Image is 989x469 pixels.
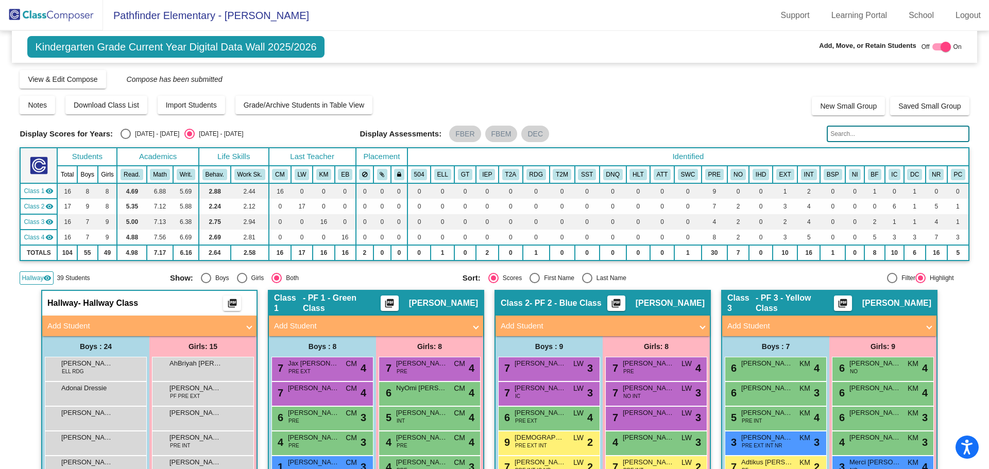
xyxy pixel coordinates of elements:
[797,214,820,230] td: 4
[391,183,408,199] td: 0
[898,102,961,110] span: Saved Small Group
[226,298,238,312] mat-icon: picture_as_pdf
[147,183,174,199] td: 6.88
[407,230,431,245] td: 0
[575,230,600,245] td: 0
[753,169,769,180] button: IHD
[98,214,117,230] td: 9
[845,230,864,245] td: 0
[269,230,291,245] td: 0
[702,230,727,245] td: 8
[24,186,44,196] span: Class 1
[269,199,291,214] td: 0
[947,183,969,199] td: 0
[235,96,373,114] button: Grade/Archive Students in Table View
[603,169,623,180] button: DNQ
[45,187,54,195] mat-icon: visibility
[231,183,269,199] td: 2.44
[77,183,98,199] td: 8
[77,245,98,260] td: 55
[147,245,174,260] td: 7.17
[705,169,724,180] button: PRE
[523,183,550,199] td: 0
[476,183,499,199] td: 0
[356,148,408,166] th: Placement
[797,166,820,183] th: Parent indicates internalizing behaviors
[776,169,794,180] button: EXT
[496,316,710,336] mat-expansion-panel-header: Add Student
[864,199,885,214] td: 0
[373,199,391,214] td: 0
[885,166,904,183] th: Struggles with impulse control
[391,199,408,214] td: 0
[269,183,291,199] td: 16
[578,169,596,180] button: SST
[199,230,231,245] td: 2.69
[575,183,600,199] td: 0
[864,183,885,199] td: 1
[391,230,408,245] td: 0
[27,36,324,58] span: Kindergarten Grade Current Year Digital Data Wall 2025/2026
[904,199,926,214] td: 1
[373,166,391,183] th: Keep with students
[889,169,901,180] button: IC
[454,230,475,245] td: 0
[885,183,904,199] td: 0
[727,230,749,245] td: 2
[600,166,626,183] th: Considered for SpEd (did not qualify)
[42,316,257,336] mat-expansion-panel-header: Add Student
[24,202,44,211] span: Class 2
[823,7,896,24] a: Learning Portal
[650,166,674,183] th: Attendance Concerns
[626,183,651,199] td: 0
[575,214,600,230] td: 0
[449,126,481,142] mat-chip: FBER
[28,101,47,109] span: Notes
[391,214,408,230] td: 0
[77,166,98,183] th: Boys
[121,169,143,180] button: Read.
[479,169,495,180] button: IEP
[295,169,310,180] button: LW
[820,102,877,110] span: New Small Group
[269,166,291,183] th: Corrina Mills
[550,214,575,230] td: 0
[458,169,472,180] button: GT
[885,230,904,245] td: 3
[431,214,454,230] td: 0
[173,245,198,260] td: 6.16
[77,199,98,214] td: 9
[20,183,57,199] td: Corrina Mills - PF 1 - Green Class
[499,166,523,183] th: Tier 2A Reading Intervention at some point in the 2024-25 school year
[121,129,243,139] mat-radio-group: Select an option
[195,129,243,138] div: [DATE] - [DATE]
[499,183,523,199] td: 0
[626,199,651,214] td: 0
[864,230,885,245] td: 5
[749,214,773,230] td: 0
[57,245,77,260] td: 104
[383,298,396,312] mat-icon: picture_as_pdf
[947,199,969,214] td: 1
[773,183,797,199] td: 1
[356,166,374,183] th: Keep away students
[269,245,291,260] td: 16
[173,183,198,199] td: 5.69
[231,230,269,245] td: 2.81
[313,199,335,214] td: 0
[291,183,313,199] td: 0
[926,214,947,230] td: 4
[24,233,44,242] span: Class 4
[773,166,797,183] th: Parent indicates externalizing behaviors
[335,230,356,245] td: 16
[173,199,198,214] td: 5.88
[575,166,600,183] th: SST Process was initiated or continued this year
[922,42,930,51] span: Off
[173,230,198,245] td: 6.69
[338,169,352,180] button: EB
[20,96,55,114] button: Notes
[20,70,106,89] button: View & Edit Compose
[407,148,968,166] th: Identified
[57,230,77,245] td: 16
[147,230,174,245] td: 7.56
